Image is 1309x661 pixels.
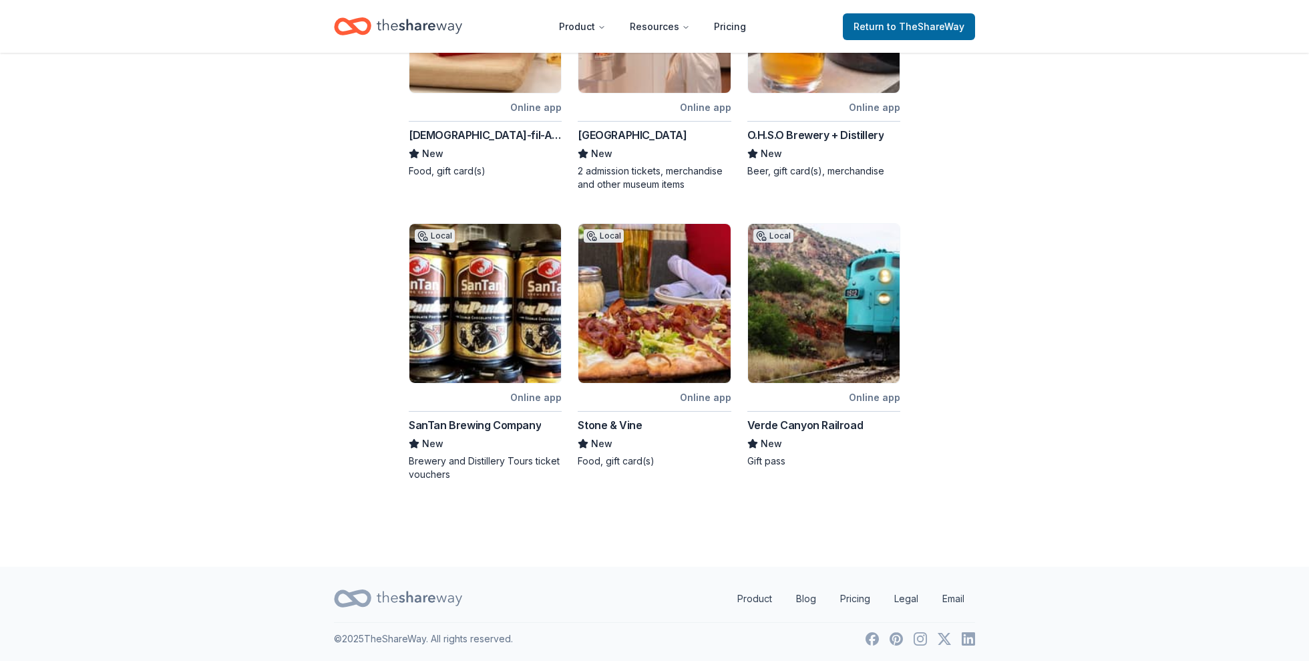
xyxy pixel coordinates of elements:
img: Image for Verde Canyon Railroad [748,224,900,383]
div: Online app [849,389,900,406]
p: © 2025 TheShareWay. All rights reserved. [334,631,513,647]
a: Blog [785,585,827,612]
span: Return [854,19,964,35]
a: Pricing [829,585,881,612]
span: to TheShareWay [887,21,964,32]
span: New [761,436,782,452]
div: O.H.S.O Brewery + Distillery [747,127,884,143]
a: Product [727,585,783,612]
a: Home [334,11,462,42]
a: Image for Verde Canyon RailroadLocalOnline appVerde Canyon RailroadNewGift pass [747,223,900,468]
div: Local [753,229,793,243]
div: Food, gift card(s) [409,164,562,178]
nav: Main [548,11,757,42]
div: Gift pass [747,454,900,468]
span: New [422,436,443,452]
div: Stone & Vine [578,417,642,433]
div: Food, gift card(s) [578,454,731,468]
a: Legal [884,585,929,612]
a: Image for Stone & VineLocalOnline appStone & VineNewFood, gift card(s) [578,223,731,468]
img: Image for SanTan Brewing Company [409,224,561,383]
div: 2 admission tickets, merchandise and other museum items [578,164,731,191]
div: Online app [680,389,731,406]
div: [GEOGRAPHIC_DATA] [578,127,687,143]
span: New [761,146,782,162]
div: Brewery and Distillery Tours ticket vouchers [409,454,562,481]
a: Pricing [703,13,757,40]
div: Local [584,229,624,243]
div: Online app [510,389,562,406]
div: Verde Canyon Railroad [747,417,864,433]
div: Online app [849,99,900,116]
div: Online app [680,99,731,116]
span: New [591,146,612,162]
div: [DEMOGRAPHIC_DATA]-fil-A ([GEOGRAPHIC_DATA]) [409,127,562,143]
div: Beer, gift card(s), merchandise [747,164,900,178]
button: Product [548,13,616,40]
a: Image for SanTan Brewing CompanyLocalOnline appSanTan Brewing CompanyNewBrewery and Distillery To... [409,223,562,481]
span: New [591,436,612,452]
nav: quick links [727,585,975,612]
span: New [422,146,443,162]
div: SanTan Brewing Company [409,417,541,433]
a: Email [932,585,975,612]
div: Online app [510,99,562,116]
button: Resources [619,13,701,40]
div: Local [415,229,455,243]
img: Image for Stone & Vine [578,224,730,383]
a: Returnto TheShareWay [843,13,975,40]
